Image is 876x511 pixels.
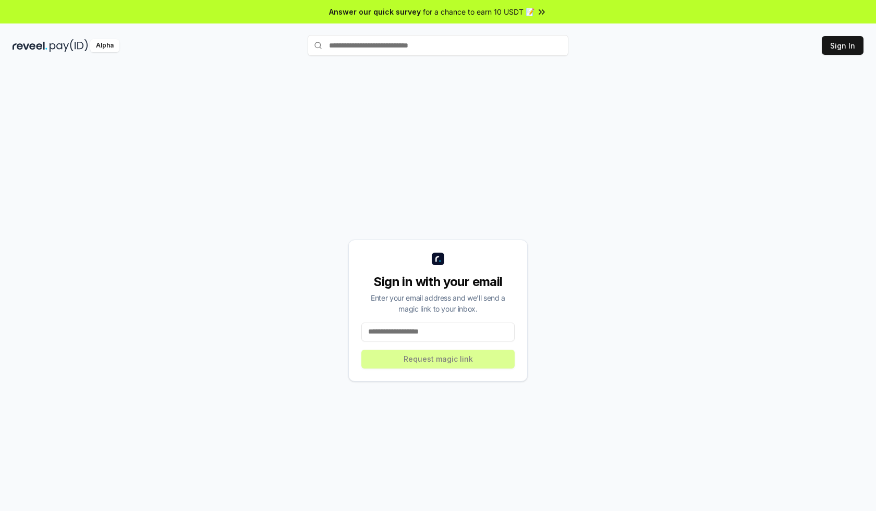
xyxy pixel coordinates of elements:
[361,292,515,314] div: Enter your email address and we’ll send a magic link to your inbox.
[361,274,515,290] div: Sign in with your email
[50,39,88,52] img: pay_id
[329,6,421,17] span: Answer our quick survey
[423,6,534,17] span: for a chance to earn 10 USDT 📝
[13,39,47,52] img: reveel_dark
[432,253,444,265] img: logo_small
[90,39,119,52] div: Alpha
[822,36,863,55] button: Sign In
